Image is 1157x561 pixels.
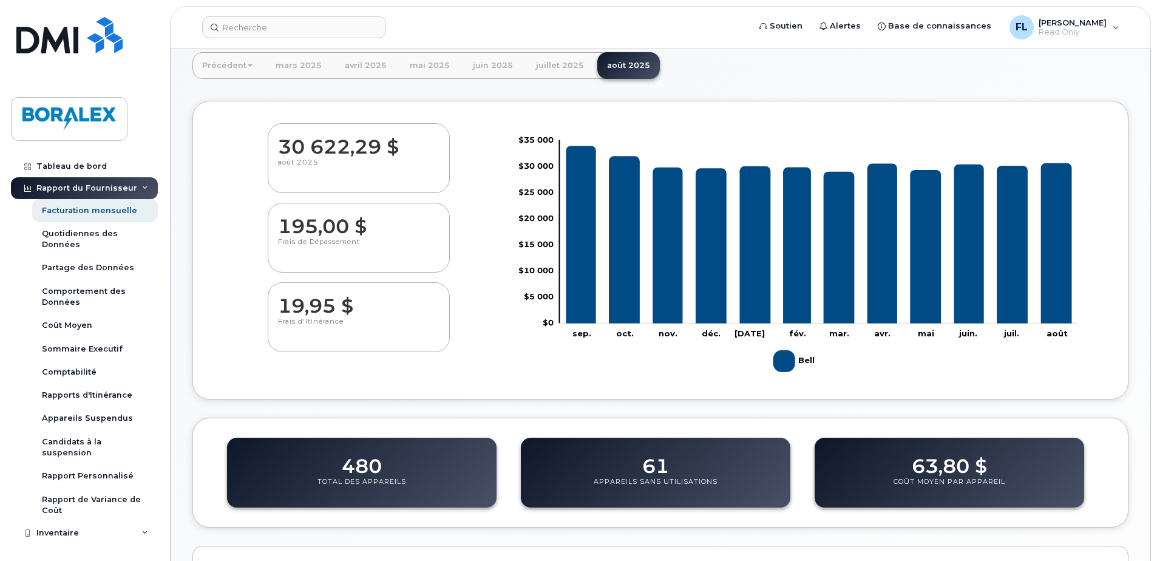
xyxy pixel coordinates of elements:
a: Base de connaissances [869,14,1000,38]
tspan: avr. [874,329,891,339]
dd: 19,95 $ [278,283,439,317]
tspan: fév. [789,329,806,339]
span: [PERSON_NAME] [1039,18,1107,27]
dd: 63,80 $ [912,443,987,477]
span: Base de connaissances [888,20,991,32]
tspan: mar. [829,329,849,339]
g: Légende [773,345,818,377]
span: Alertes [830,20,861,32]
tspan: $15 000 [518,239,554,249]
p: Total des Appareils [317,477,406,499]
a: Alertes [811,14,869,38]
tspan: août [1047,329,1068,339]
g: Bell [566,146,1072,324]
input: Recherche [202,16,386,38]
p: août 2025 [278,158,439,180]
g: Bell [773,345,818,377]
a: juin 2025 [463,52,523,79]
p: Coût Moyen Par Appareil [894,477,1005,499]
a: Précédent [192,52,262,79]
tspan: nov. [659,329,677,339]
dd: 480 [342,443,382,477]
span: Read Only [1039,27,1107,37]
tspan: $10 000 [518,265,554,275]
g: Graphique [518,135,1079,377]
span: FL [1016,20,1028,35]
tspan: $0 [543,318,554,328]
a: août 2025 [597,52,660,79]
p: Frais d'Itinérance [278,317,439,339]
tspan: [DATE] [735,329,765,339]
a: mars 2025 [266,52,331,79]
a: Soutien [751,14,811,38]
a: avril 2025 [335,52,396,79]
tspan: sep. [572,329,591,339]
tspan: juil. [1003,329,1019,339]
dd: 30 622,29 $ [278,124,439,158]
tspan: $25 000 [518,187,554,197]
tspan: $5 000 [524,292,554,302]
p: Frais de Dépassement [278,237,439,259]
a: juillet 2025 [526,52,594,79]
span: Soutien [770,20,802,32]
tspan: juin. [959,329,977,339]
tspan: mai [918,329,934,339]
tspan: $20 000 [518,213,554,223]
p: Appareils Sans Utilisations [594,477,718,499]
a: mai 2025 [400,52,460,79]
tspan: $30 000 [518,161,554,171]
dd: 195,00 $ [278,203,439,237]
tspan: oct. [616,329,634,339]
div: Francois Larocque [1001,15,1128,39]
tspan: déc. [702,329,721,339]
tspan: $35 000 [518,135,554,144]
dd: 61 [642,443,669,477]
